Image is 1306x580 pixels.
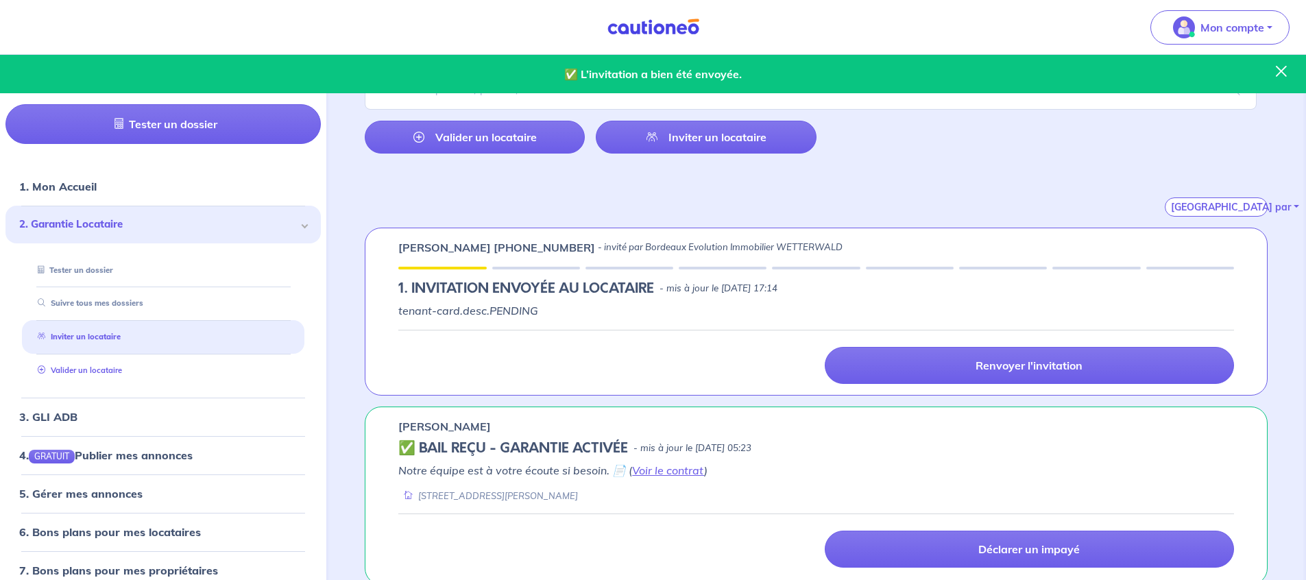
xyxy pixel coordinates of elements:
[5,480,321,507] div: 5. Gérer mes annonces
[596,121,816,154] a: Inviter un locataire
[398,440,1234,457] div: state: CONTRACT-VALIDATED, Context: IN-MANAGEMENT,IS-GL-CAUTION
[632,463,704,477] a: Voir le contrat
[978,542,1080,556] p: Déclarer un impayé
[5,104,321,144] a: Tester un dossier
[602,19,705,36] img: Cautioneo
[398,490,578,503] div: [STREET_ADDRESS][PERSON_NAME]
[22,258,304,281] div: Tester un dossier
[5,518,321,546] div: 6. Bons plans pour mes locataires
[32,365,122,375] a: Valider un locataire
[19,487,143,500] a: 5. Gérer mes annonces
[398,280,1234,297] div: state: PENDING, Context:
[19,180,97,193] a: 1. Mon Accueil
[32,332,121,341] a: Inviter un locataire
[398,463,708,477] em: Notre équipe est à votre écoute si besoin. 📄 ( )
[365,121,585,154] a: Valider un locataire
[1173,16,1195,38] img: illu_account_valid_menu.svg
[398,280,654,297] h5: 1.︎ INVITATION ENVOYÉE AU LOCATAIRE
[5,441,321,468] div: 4.GRATUITPublier mes annonces
[19,409,77,423] a: 3. GLI ADB
[19,564,218,577] a: 7. Bons plans pour mes propriétaires
[19,525,201,539] a: 6. Bons plans pour mes locataires
[22,359,304,382] div: Valider un locataire
[32,298,143,308] a: Suivre tous mes dossiers
[1150,10,1290,45] button: illu_account_valid_menu.svgMon compte
[976,359,1083,372] p: Renvoyer l'invitation
[660,282,777,295] p: - mis à jour le [DATE] 17:14
[5,402,321,430] div: 3. GLI ADB
[398,440,628,457] h5: ✅ BAIL REÇU - GARANTIE ACTIVÉE
[398,302,1234,319] p: tenant-card.desc.PENDING
[1200,19,1264,36] p: Mon compte
[22,292,304,315] div: Suivre tous mes dossiers
[19,448,193,461] a: 4.GRATUITPublier mes annonces
[825,531,1234,568] a: Déclarer un impayé
[598,241,843,254] p: - invité par Bordeaux Evolution Immobilier WETTERWALD
[825,347,1234,384] a: Renvoyer l'invitation
[19,217,297,232] span: 2. Garantie Locataire
[1165,197,1268,217] button: [GEOGRAPHIC_DATA] par
[398,239,595,256] p: [PERSON_NAME] [PHONE_NUMBER]
[398,418,491,435] p: [PERSON_NAME]
[5,173,321,200] div: 1. Mon Accueil
[22,326,304,348] div: Inviter un locataire
[5,206,321,243] div: 2. Garantie Locataire
[32,265,113,274] a: Tester un dossier
[633,442,751,455] p: - mis à jour le [DATE] 05:23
